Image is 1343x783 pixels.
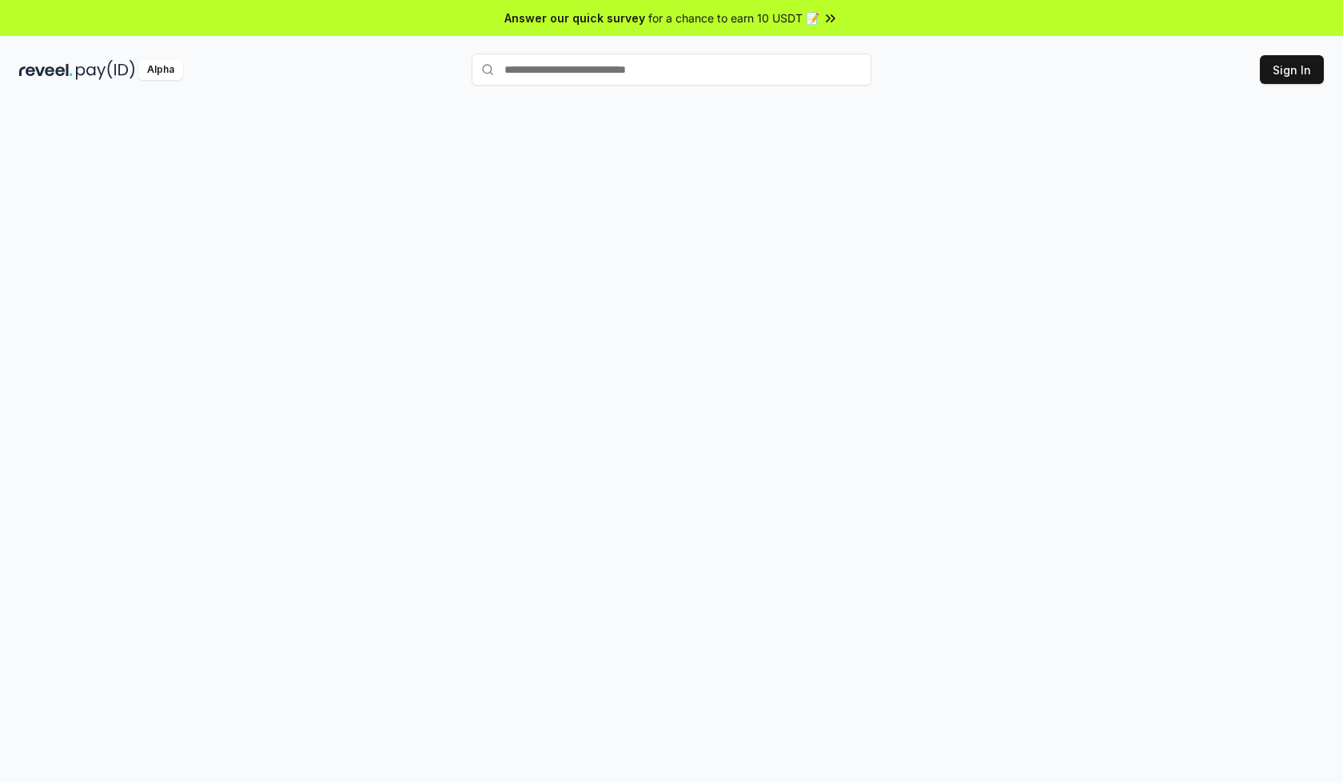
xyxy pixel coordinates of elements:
[138,60,183,80] div: Alpha
[504,10,645,26] span: Answer our quick survey
[1260,55,1324,84] button: Sign In
[76,60,135,80] img: pay_id
[19,60,73,80] img: reveel_dark
[648,10,819,26] span: for a chance to earn 10 USDT 📝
